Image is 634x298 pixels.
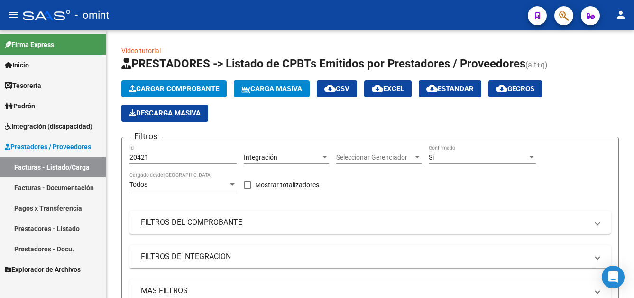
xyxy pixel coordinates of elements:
span: Mostrar totalizadores [255,179,319,191]
span: Explorador de Archivos [5,264,81,275]
mat-panel-title: FILTROS DEL COMPROBANTE [141,217,588,228]
span: Integración [244,154,277,161]
button: Cargar Comprobante [121,80,227,97]
span: CSV [324,85,349,93]
span: Si [429,154,434,161]
span: Descarga Masiva [129,109,201,117]
span: Cargar Comprobante [129,85,219,93]
mat-panel-title: MAS FILTROS [141,286,588,296]
span: Estandar [426,85,474,93]
span: Prestadores / Proveedores [5,142,91,152]
mat-icon: cloud_download [496,83,507,94]
span: Gecros [496,85,534,93]
mat-expansion-panel-header: FILTROS DEL COMPROBANTE [129,211,611,234]
mat-icon: menu [8,9,19,20]
mat-expansion-panel-header: FILTROS DE INTEGRACION [129,245,611,268]
span: Tesorería [5,80,41,91]
button: EXCEL [364,80,412,97]
mat-icon: cloud_download [426,83,438,94]
mat-icon: cloud_download [324,83,336,94]
app-download-masive: Descarga masiva de comprobantes (adjuntos) [121,105,208,122]
span: Seleccionar Gerenciador [336,154,413,162]
div: Open Intercom Messenger [602,266,625,288]
span: Inicio [5,60,29,70]
mat-icon: person [615,9,626,20]
span: PRESTADORES -> Listado de CPBTs Emitidos por Prestadores / Proveedores [121,57,525,70]
mat-icon: cloud_download [372,83,383,94]
button: Estandar [419,80,481,97]
a: Video tutorial [121,47,161,55]
span: Carga Masiva [241,85,302,93]
button: Descarga Masiva [121,105,208,122]
span: - omint [75,5,109,26]
mat-panel-title: FILTROS DE INTEGRACION [141,251,588,262]
h3: Filtros [129,130,162,143]
button: Carga Masiva [234,80,310,97]
span: EXCEL [372,85,404,93]
span: Integración (discapacidad) [5,121,92,132]
button: Gecros [488,80,542,97]
button: CSV [317,80,357,97]
span: Padrón [5,101,35,111]
span: Firma Express [5,39,54,50]
span: (alt+q) [525,60,548,69]
span: Todos [129,181,147,188]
